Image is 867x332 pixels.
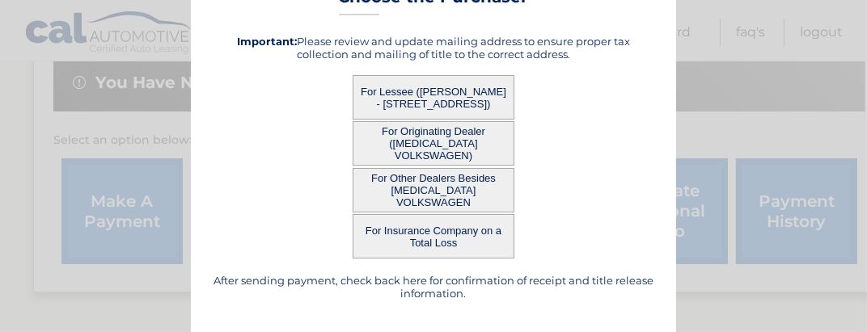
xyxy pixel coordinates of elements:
[211,35,656,61] h5: Please review and update mailing address to ensure proper tax collection and mailing of title to ...
[211,274,656,300] h5: After sending payment, check back here for confirmation of receipt and title release information.
[353,121,514,166] button: For Originating Dealer ([MEDICAL_DATA] VOLKSWAGEN)
[353,75,514,120] button: For Lessee ([PERSON_NAME] - [STREET_ADDRESS])
[353,214,514,258] button: For Insurance Company on a Total Loss
[353,168,514,212] button: For Other Dealers Besides [MEDICAL_DATA] VOLKSWAGEN
[237,35,297,48] strong: Important:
